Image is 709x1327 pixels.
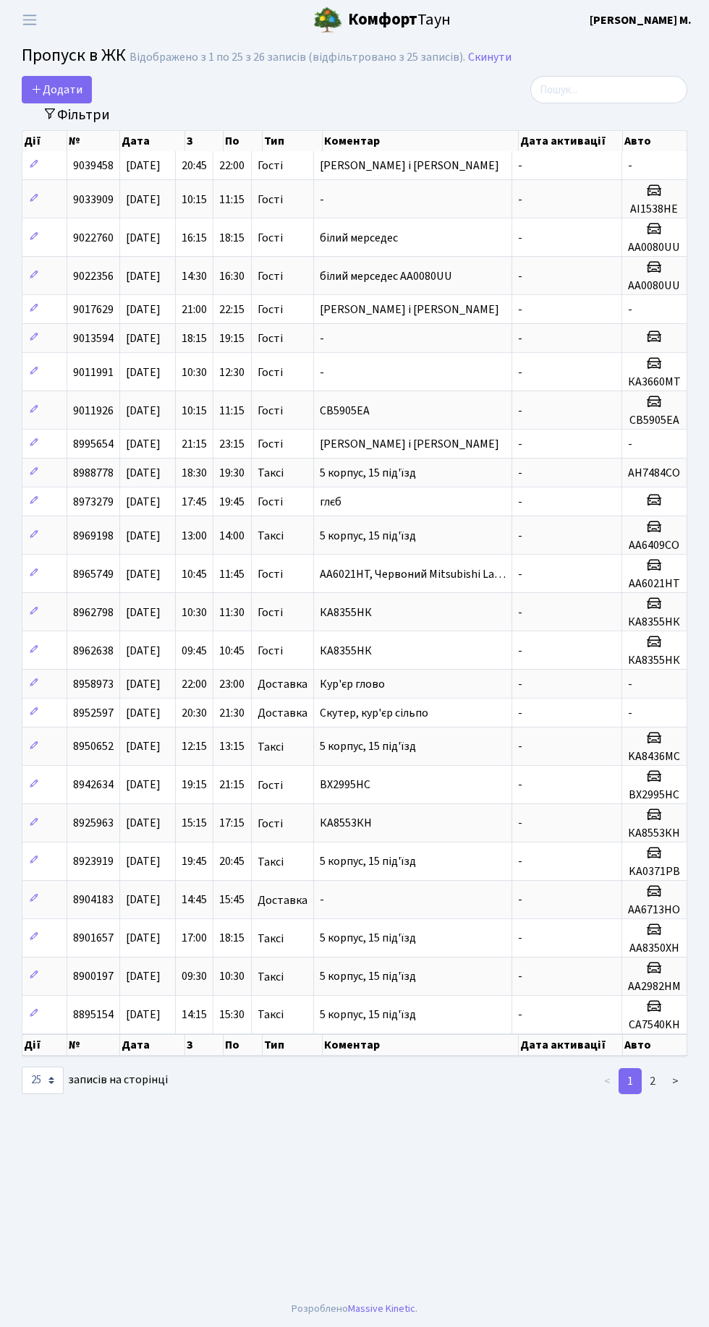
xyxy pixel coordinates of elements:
span: 21:15 [219,777,245,793]
span: 16:15 [182,230,207,246]
span: КА8355НК [320,605,372,620]
th: Авто [623,1034,687,1056]
span: [DATE] [126,330,161,346]
span: 10:15 [182,192,207,208]
span: Гості [258,232,283,244]
span: Гості [258,270,283,282]
a: Додати [22,76,92,103]
span: - [320,192,324,208]
span: - [518,230,522,246]
span: Гості [258,367,283,378]
span: - [320,364,324,380]
span: 15:15 [182,816,207,832]
span: Таксі [258,530,284,542]
span: СВ5905ЕА [320,403,370,419]
a: > [663,1068,687,1094]
th: Дата активації [519,131,623,151]
span: [DATE] [126,230,161,246]
span: 10:15 [182,403,207,419]
span: 8988778 [73,465,114,481]
span: 20:45 [182,158,207,174]
span: - [518,739,522,755]
span: 5 корпус, 15 під'їзд [320,528,416,544]
span: [DATE] [126,302,161,317]
span: Кур'єр глово [320,676,385,692]
span: Гості [258,333,283,344]
th: Дата [120,1034,185,1056]
span: [DATE] [126,643,161,659]
span: Гості [258,304,283,315]
span: 21:30 [219,705,245,721]
th: Дата [120,131,185,151]
th: По [224,1034,262,1056]
span: Гості [258,194,283,205]
span: - [628,158,632,174]
span: 9033909 [73,192,114,208]
th: З [185,131,224,151]
span: [DATE] [126,494,161,510]
span: 09:45 [182,643,207,659]
span: 9013594 [73,330,114,346]
h5: KA0371PB [628,865,681,879]
span: 8904183 [73,892,114,908]
span: 18:30 [182,465,207,481]
span: білий мерседес [320,230,398,246]
span: Гості [258,568,283,580]
span: 8942634 [73,777,114,793]
select: записів на сторінці [22,1067,64,1094]
a: 1 [619,1068,642,1094]
span: Доставка [258,678,307,690]
span: [DATE] [126,969,161,985]
th: Дата активації [519,1034,623,1056]
span: Гості [258,496,283,508]
span: - [320,330,324,346]
span: 22:15 [219,302,245,317]
th: Тип [263,1034,323,1056]
span: 12:30 [219,364,245,380]
span: 10:30 [182,605,207,620]
span: ВХ2995НС [320,777,370,793]
span: Скутер, кур'єр сільпо [320,705,428,721]
span: - [518,854,522,870]
h5: CA7540KH [628,1018,681,1032]
span: [DATE] [126,892,161,908]
th: Авто [623,131,687,151]
span: [DATE] [126,1007,161,1023]
span: Таксі [258,933,284,944]
span: Гості [258,645,283,657]
span: - [518,268,522,284]
th: Коментар [323,1034,519,1056]
span: AA6021HT, Червоний Mitsubishi La… [320,566,506,582]
a: Скинути [468,51,511,64]
span: 15:30 [219,1007,245,1023]
span: - [628,302,632,317]
h5: КА3660МТ [628,375,681,389]
span: - [518,643,522,659]
span: 21:15 [182,436,207,452]
span: Таксі [258,856,284,868]
h5: КА8355НК [628,615,681,629]
span: 10:30 [182,364,207,380]
span: - [518,676,522,692]
span: 17:00 [182,931,207,947]
span: 11:30 [219,605,245,620]
span: КА8355НК [320,643,372,659]
span: - [518,705,522,721]
h5: СВ5905ЕА [628,414,681,427]
h5: АІ1538НЕ [628,202,681,216]
span: Пропуск в ЖК [22,43,126,68]
span: 8965749 [73,566,114,582]
h5: AA2982HM [628,980,681,994]
span: - [628,676,632,692]
th: Коментар [323,131,519,151]
span: 17:15 [219,816,245,832]
span: [DATE] [126,364,161,380]
span: 11:45 [219,566,245,582]
span: Гості [258,160,283,171]
span: 14:45 [182,892,207,908]
span: - [518,330,522,346]
span: 9017629 [73,302,114,317]
span: - [518,892,522,908]
span: 17:45 [182,494,207,510]
span: - [518,816,522,832]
